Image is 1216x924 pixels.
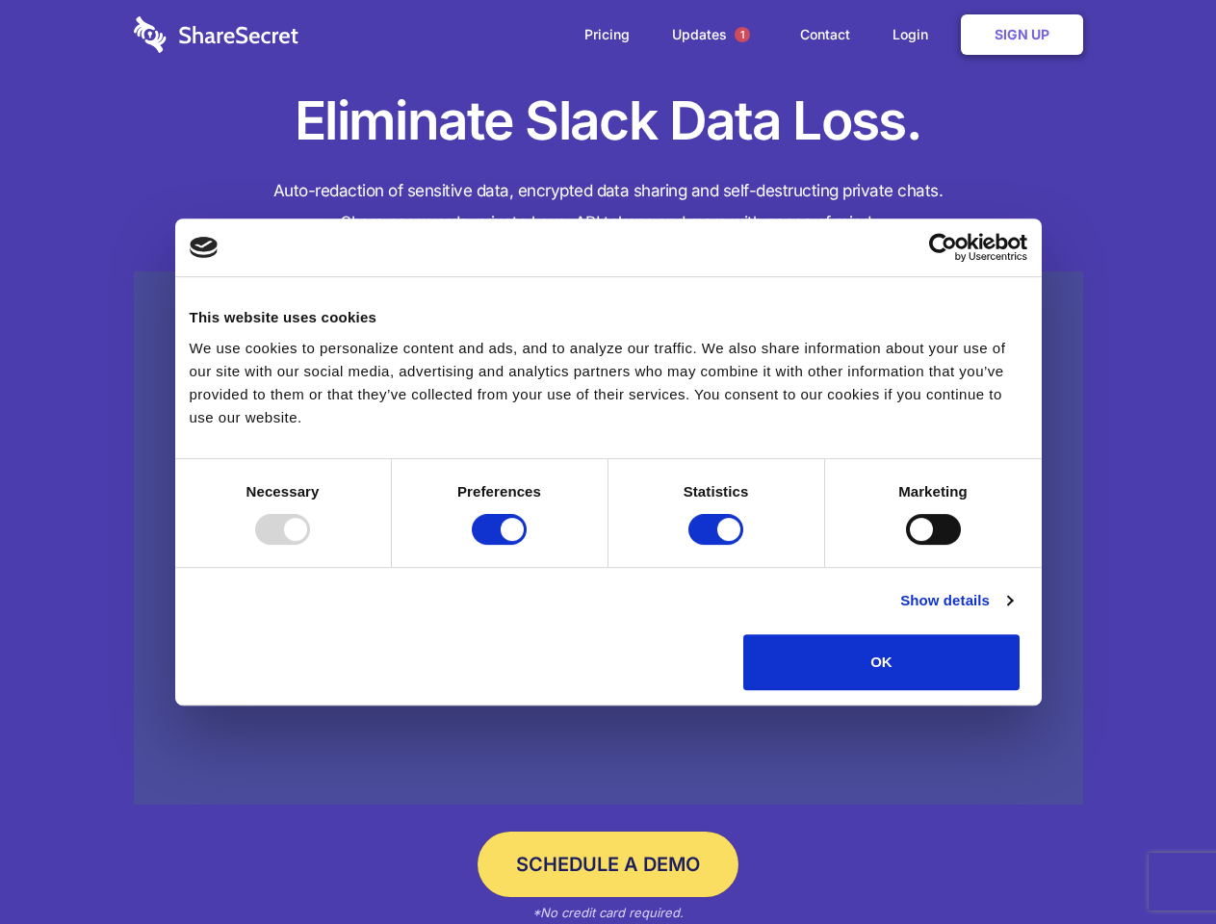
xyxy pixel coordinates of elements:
strong: Necessary [246,483,320,500]
span: 1 [735,27,750,42]
a: Pricing [565,5,649,64]
div: This website uses cookies [190,306,1027,329]
strong: Preferences [457,483,541,500]
strong: Statistics [684,483,749,500]
a: Usercentrics Cookiebot - opens in a new window [859,233,1027,262]
h1: Eliminate Slack Data Loss. [134,87,1083,156]
h4: Auto-redaction of sensitive data, encrypted data sharing and self-destructing private chats. Shar... [134,175,1083,239]
em: *No credit card required. [532,905,684,920]
a: Sign Up [961,14,1083,55]
a: Contact [781,5,869,64]
img: logo [190,237,219,258]
a: Login [873,5,957,64]
a: Wistia video thumbnail [134,271,1083,806]
a: Show details [900,589,1012,612]
img: logo-wordmark-white-trans-d4663122ce5f474addd5e946df7df03e33cb6a1c49d2221995e7729f52c070b2.svg [134,16,298,53]
button: OK [743,634,1020,690]
strong: Marketing [898,483,968,500]
div: We use cookies to personalize content and ads, and to analyze our traffic. We also share informat... [190,337,1027,429]
a: Schedule a Demo [478,832,738,897]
